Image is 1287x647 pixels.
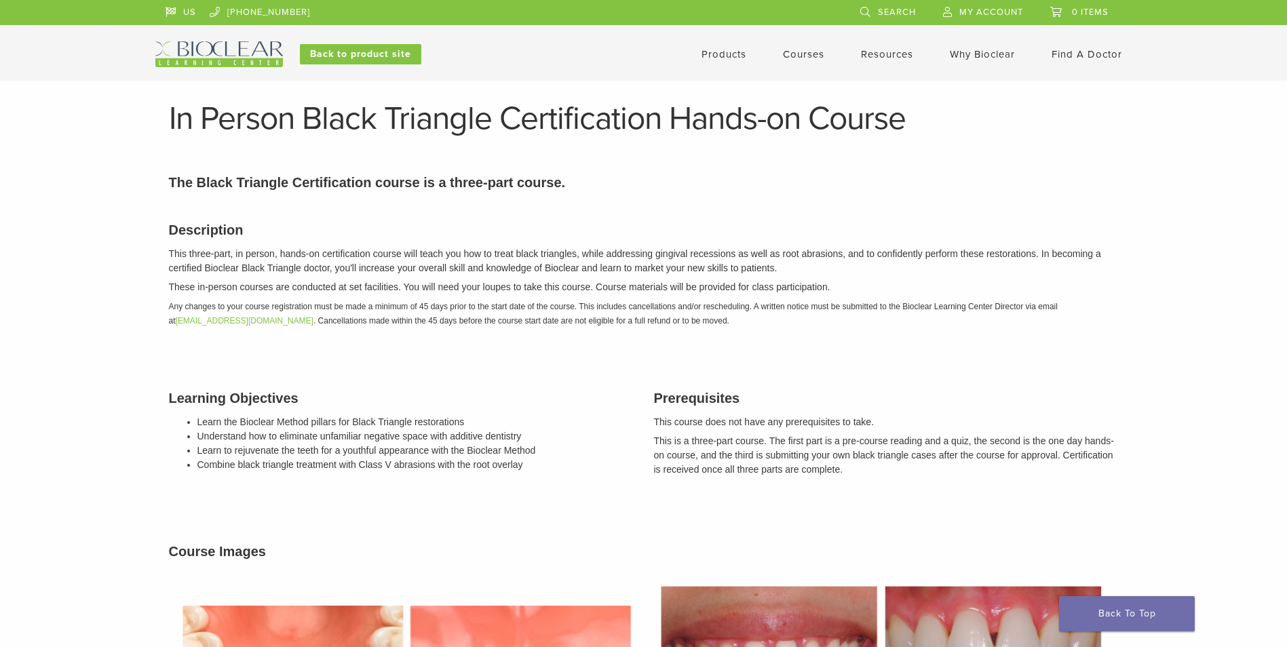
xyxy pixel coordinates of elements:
p: This three-part, in person, hands-on certification course will teach you how to treat black trian... [169,247,1119,275]
em: Any changes to your course registration must be made a minimum of 45 days prior to the start date... [169,302,1058,326]
a: Products [702,48,746,60]
span: My Account [959,7,1023,18]
a: Back To Top [1059,596,1195,631]
a: Resources [861,48,913,60]
p: The Black Triangle Certification course is a three-part course. [169,172,1119,193]
h3: Learning Objectives [169,388,634,408]
li: Understand how to eliminate unfamiliar negative space with additive dentistry [197,429,634,444]
span: Search [878,7,916,18]
span: 0 items [1072,7,1109,18]
a: [EMAIL_ADDRESS][DOMAIN_NAME] [176,316,313,326]
h3: Course Images [169,541,1119,562]
h3: Prerequisites [654,388,1119,408]
a: Find A Doctor [1052,48,1122,60]
h3: Description [169,220,1119,240]
p: These in-person courses are conducted at set facilities. You will need your loupes to take this c... [169,280,1119,294]
h1: In Person Black Triangle Certification Hands-on Course [169,102,1119,135]
li: Learn the Bioclear Method pillars for Black Triangle restorations [197,415,634,429]
a: Courses [783,48,824,60]
a: Why Bioclear [950,48,1015,60]
p: This course does not have any prerequisites to take. [654,415,1119,429]
a: Back to product site [300,44,421,64]
li: Combine black triangle treatment with Class V abrasions with the root overlay [197,458,634,472]
img: Bioclear [155,41,283,67]
li: Learn to rejuvenate the teeth for a youthful appearance with the Bioclear Method [197,444,634,458]
p: This is a three-part course. The first part is a pre-course reading and a quiz, the second is the... [654,434,1119,477]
